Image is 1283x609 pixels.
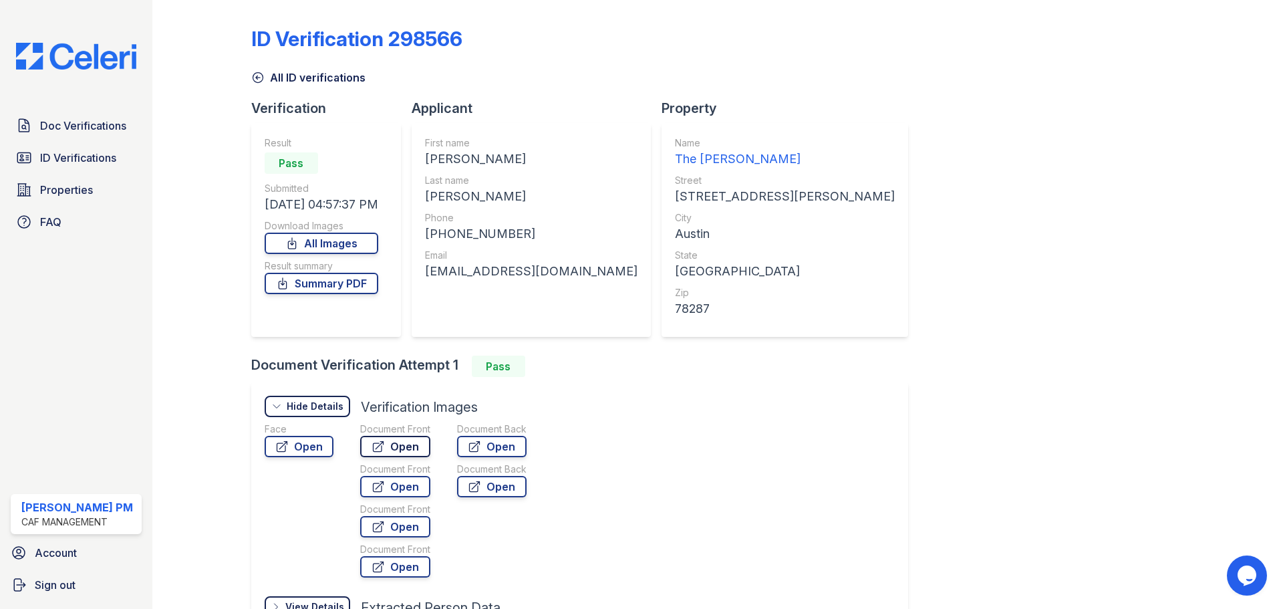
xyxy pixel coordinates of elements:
a: Summary PDF [265,273,378,294]
span: Account [35,545,77,561]
img: CE_Logo_Blue-a8612792a0a2168367f1c8372b55b34899dd931a85d93a1a3d3e32e68fde9ad4.png [5,43,147,70]
div: Result [265,136,378,150]
div: [DATE] 04:57:37 PM [265,195,378,214]
a: Open [360,516,430,537]
a: Open [360,436,430,457]
a: Open [457,476,527,497]
span: Sign out [35,577,76,593]
div: Download Images [265,219,378,233]
a: All Images [265,233,378,254]
div: Property [662,99,919,118]
div: Face [265,422,333,436]
div: 78287 [675,299,895,318]
a: ID Verifications [11,144,142,171]
div: CAF Management [21,515,133,529]
div: Last name [425,174,637,187]
a: Open [265,436,333,457]
div: Document Verification Attempt 1 [251,356,919,377]
div: City [675,211,895,225]
span: Properties [40,182,93,198]
a: Sign out [5,572,147,598]
span: FAQ [40,214,61,230]
div: Submitted [265,182,378,195]
div: Applicant [412,99,662,118]
div: [GEOGRAPHIC_DATA] [675,262,895,281]
div: Phone [425,211,637,225]
div: Document Front [360,543,430,556]
div: Zip [675,286,895,299]
a: Open [360,556,430,578]
a: FAQ [11,209,142,235]
div: [STREET_ADDRESS][PERSON_NAME] [675,187,895,206]
div: [PHONE_NUMBER] [425,225,637,243]
span: Doc Verifications [40,118,126,134]
span: ID Verifications [40,150,116,166]
div: State [675,249,895,262]
a: Doc Verifications [11,112,142,139]
div: Document Back [457,422,527,436]
div: [PERSON_NAME] [425,187,637,206]
a: Open [457,436,527,457]
div: Email [425,249,637,262]
a: Name The [PERSON_NAME] [675,136,895,168]
div: Pass [265,152,318,174]
div: ID Verification 298566 [251,27,462,51]
div: Pass [472,356,525,377]
div: First name [425,136,637,150]
div: [PERSON_NAME] [425,150,637,168]
div: Verification [251,99,412,118]
a: All ID verifications [251,70,366,86]
div: Document Front [360,422,430,436]
div: Street [675,174,895,187]
div: Name [675,136,895,150]
div: Result summary [265,259,378,273]
div: Document Front [360,503,430,516]
div: [EMAIL_ADDRESS][DOMAIN_NAME] [425,262,637,281]
iframe: chat widget [1227,556,1270,596]
div: Hide Details [287,400,343,413]
div: Document Back [457,463,527,476]
a: Account [5,539,147,566]
div: Austin [675,225,895,243]
a: Properties [11,176,142,203]
div: Verification Images [361,398,478,416]
a: Open [360,476,430,497]
div: Document Front [360,463,430,476]
div: [PERSON_NAME] PM [21,499,133,515]
div: The [PERSON_NAME] [675,150,895,168]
